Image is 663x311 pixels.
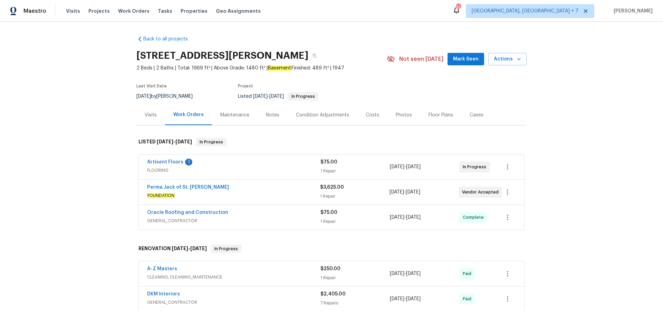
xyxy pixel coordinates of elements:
span: [DATE] [157,139,173,144]
span: Mark Seen [453,55,479,64]
a: Oracle Roofing and Construction [147,210,228,215]
a: Perma Jack of St. [PERSON_NAME] [147,185,229,190]
div: by [PERSON_NAME] [136,92,201,101]
span: [DATE] [406,164,421,169]
h2: [STREET_ADDRESS][PERSON_NAME] [136,52,308,59]
span: [DATE] [406,215,421,220]
div: 1 [185,159,192,166]
a: DKM Interiors [147,292,180,296]
span: [DATE] [406,271,421,276]
span: Vendor Accepted [462,189,501,196]
span: [DATE] [269,94,284,99]
span: Properties [181,8,208,15]
div: Visits [145,112,157,119]
span: [DATE] [390,296,404,301]
span: [DATE] [390,164,404,169]
span: $75.00 [320,160,337,164]
em: Basement [268,65,291,71]
span: Complete [463,214,487,221]
div: Notes [266,112,279,119]
span: Geo Assignments [216,8,261,15]
span: [PERSON_NAME] [611,8,653,15]
span: - [390,214,421,221]
div: Maintenance [220,112,249,119]
span: [DATE] [190,246,207,251]
span: [DATE] [390,215,404,220]
span: Last Visit Date [136,84,167,88]
em: FOUNDATION [147,193,175,198]
span: GENERAL_CONTRACTOR [147,299,320,306]
span: [DATE] [172,246,188,251]
span: - [172,246,207,251]
button: Copy Address [308,49,321,62]
span: Actions [494,55,521,64]
span: [GEOGRAPHIC_DATA], [GEOGRAPHIC_DATA] + 7 [472,8,578,15]
div: Cases [470,112,483,119]
span: [DATE] [406,190,420,195]
span: [DATE] [406,296,421,301]
div: Work Orders [173,111,204,118]
span: FLOORING [147,167,320,174]
div: RENOVATION [DATE]-[DATE]In Progress [136,238,527,260]
div: Photos [396,112,412,119]
div: 1 Repair [320,274,390,281]
span: - [390,270,421,277]
div: 51 [456,4,461,11]
span: Project [238,84,253,88]
a: Artisent Floors [147,160,183,164]
button: Mark Seen [448,53,484,66]
span: Paid [463,270,474,277]
span: In Progress [197,139,226,145]
a: Back to all projects [136,36,203,43]
span: Visits [66,8,80,15]
div: 1 Repair [320,193,389,200]
span: In Progress [463,163,489,170]
div: 1 Repair [320,218,390,225]
span: $2,405.00 [320,292,346,296]
div: 7 Repairs [320,300,390,307]
span: Tasks [158,9,172,13]
a: A-Z Masters [147,266,177,271]
span: Projects [88,8,110,15]
span: 2 Beds | 2 Baths | Total: 1969 ft² | Above Grade: 1480 ft² | Finished: 489 ft² | 1947 [136,65,387,72]
span: - [390,189,420,196]
h6: RENOVATION [138,245,207,253]
span: [DATE] [136,94,151,99]
span: GENERAL_CONTRACTOR [147,217,320,224]
div: Floor Plans [429,112,453,119]
span: - [157,139,192,144]
span: [DATE] [390,271,404,276]
span: [DATE] [390,190,404,195]
span: $250.00 [320,266,340,271]
div: 1 Repair [320,168,390,175]
span: Paid [463,295,474,302]
div: Condition Adjustments [296,112,349,119]
span: Maestro [23,8,46,15]
span: - [390,295,421,302]
span: $3,625.00 [320,185,344,190]
span: [DATE] [175,139,192,144]
span: Work Orders [118,8,150,15]
div: LISTED [DATE]-[DATE]In Progress [136,131,527,153]
span: - [253,94,284,99]
span: CLEANING, CLEANING_MAINTENANCE [147,274,320,281]
button: Actions [488,53,527,66]
span: In Progress [212,245,241,252]
div: Costs [366,112,379,119]
span: Listed [238,94,318,99]
span: Not seen [DATE] [399,56,443,63]
span: - [390,163,421,170]
span: $75.00 [320,210,337,215]
h6: LISTED [138,138,192,146]
span: In Progress [289,94,318,98]
span: [DATE] [253,94,268,99]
